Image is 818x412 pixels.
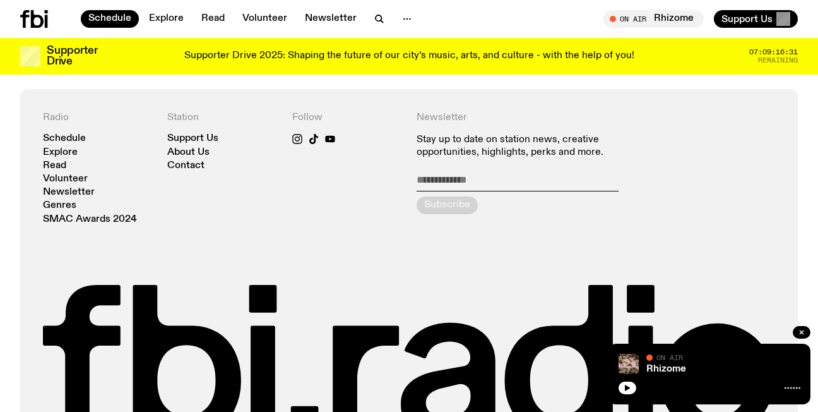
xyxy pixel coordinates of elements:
a: Volunteer [43,174,88,184]
h4: Radio [43,112,152,124]
span: 07:09:16:31 [749,49,798,56]
button: Support Us [714,10,798,28]
h4: Follow [292,112,401,124]
h3: Supporter Drive [47,45,97,67]
span: Support Us [721,13,773,25]
a: Contact [167,161,204,171]
a: Schedule [81,10,139,28]
p: Supporter Drive 2025: Shaping the future of our city’s music, arts, and culture - with the help o... [184,51,634,62]
h4: Station [167,112,276,124]
img: A close up picture of a bunch of ginger roots. Yellow squiggles with arrows, hearts and dots are ... [619,354,639,374]
a: Read [194,10,232,28]
a: Genres [43,201,76,210]
h4: Newsletter [417,112,651,124]
a: Support Us [167,134,218,143]
a: Newsletter [43,188,95,197]
a: Volunteer [235,10,295,28]
a: Read [43,161,66,171]
a: About Us [167,148,210,157]
p: Stay up to date on station news, creative opportunities, highlights, perks and more. [417,134,651,158]
a: Newsletter [297,10,364,28]
span: On Air [656,353,683,361]
a: Schedule [43,134,86,143]
button: On AirRhizome [603,10,704,28]
span: Remaining [758,57,798,64]
a: Explore [141,10,191,28]
a: Rhizome [646,364,686,374]
button: Subscribe [417,197,478,214]
a: Explore [43,148,78,157]
a: SMAC Awards 2024 [43,215,137,224]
